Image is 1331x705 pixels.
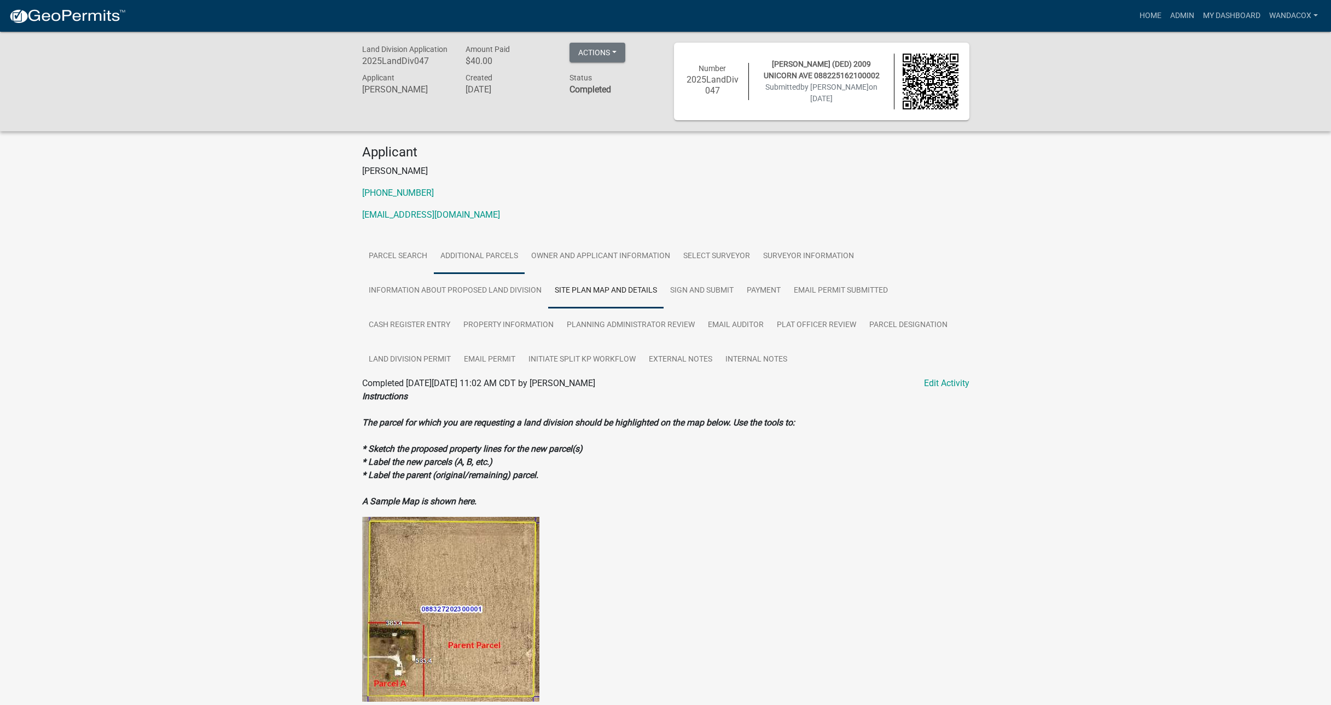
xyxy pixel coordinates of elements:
[569,43,625,62] button: Actions
[362,444,583,454] strong: * Sketch the proposed property lines for the new parcel(s)
[770,308,863,343] a: Plat Officer Review
[757,239,861,274] a: Surveyor Information
[903,54,958,109] img: QR code
[765,83,877,103] span: Submitted on [DATE]
[362,517,539,702] img: LandDivisionSampleMap.png
[362,342,457,377] a: Land Division Permit
[362,45,447,54] span: Land Division Application
[522,342,642,377] a: Initiate Split KP Workflow
[362,378,595,388] span: Completed [DATE][DATE] 11:02 AM CDT by [PERSON_NAME]
[362,84,450,95] h6: [PERSON_NAME]
[740,273,787,308] a: Payment
[569,84,611,95] strong: Completed
[569,73,592,82] span: Status
[800,83,869,91] span: by [PERSON_NAME]
[863,308,954,343] a: Parcel Designation
[677,239,757,274] a: Select Surveyor
[362,73,394,82] span: Applicant
[548,273,664,308] a: Site Plan Map and Details
[787,273,894,308] a: Email permit submitted
[362,457,492,467] strong: * Label the new parcels (A, B, etc.)
[362,144,969,160] h4: Applicant
[362,209,500,220] a: [EMAIL_ADDRESS][DOMAIN_NAME]
[701,308,770,343] a: Email Auditor
[457,342,522,377] a: Email Permit
[362,188,434,198] a: [PHONE_NUMBER]
[466,45,510,54] span: Amount Paid
[362,239,434,274] a: Parcel search
[699,64,726,73] span: Number
[525,239,677,274] a: Owner and Applicant Information
[685,74,741,95] h6: 2025LandDiv047
[466,56,553,66] h6: $40.00
[664,273,740,308] a: Sign and Submit
[362,308,457,343] a: Cash Register Entry
[362,417,795,428] strong: The parcel for which you are requesting a land division should be highlighted on the map below. U...
[764,60,880,80] span: [PERSON_NAME] (DED) 2009 UNICORN AVE 088225162100002
[560,308,701,343] a: Planning Administrator Review
[362,165,969,178] p: [PERSON_NAME]
[1135,5,1166,26] a: Home
[1166,5,1199,26] a: Admin
[362,496,476,506] strong: A Sample Map is shown here.
[362,391,408,401] strong: Instructions
[362,470,538,480] strong: * Label the parent (original/remaining) parcel.
[1265,5,1322,26] a: WandaCox
[1199,5,1265,26] a: My Dashboard
[362,273,548,308] a: Information about proposed land division
[642,342,719,377] a: External Notes
[466,73,492,82] span: Created
[457,308,560,343] a: Property Information
[924,377,969,390] a: Edit Activity
[362,56,450,66] h6: 2025LandDiv047
[434,239,525,274] a: Additional Parcels
[466,84,553,95] h6: [DATE]
[719,342,794,377] a: Internal Notes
